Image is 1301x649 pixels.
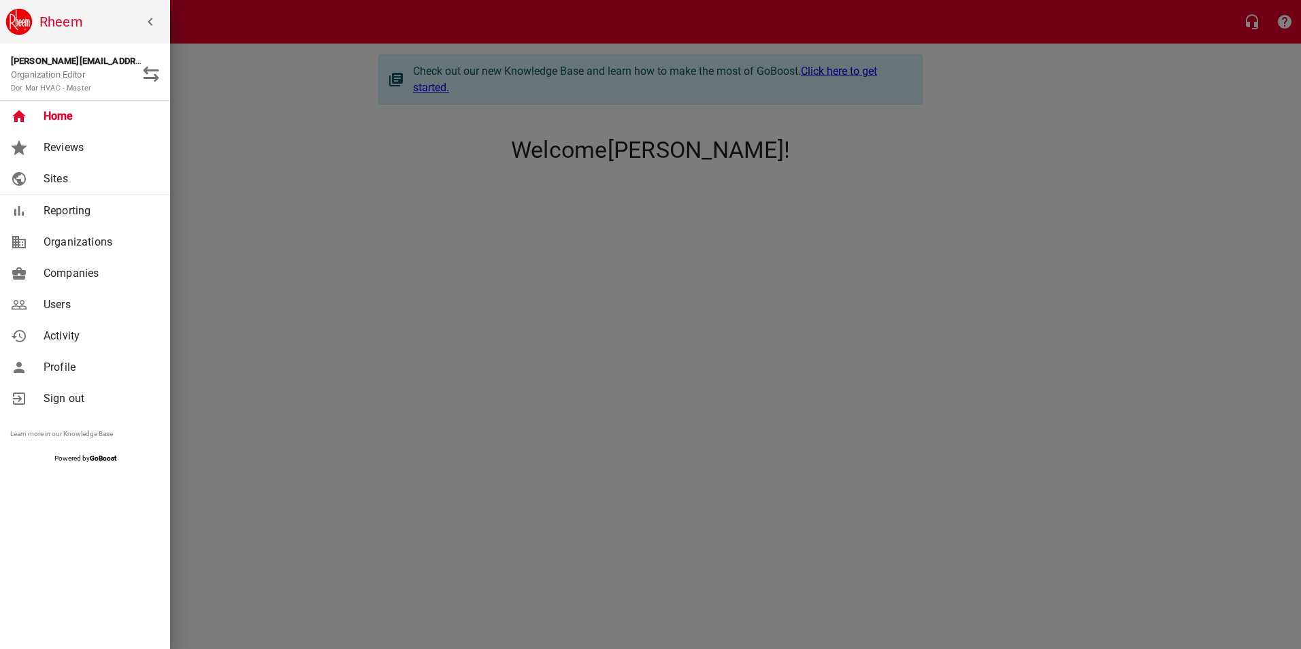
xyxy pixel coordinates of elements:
[44,139,154,156] span: Reviews
[11,84,91,93] small: Dor Mar HVAC - Master
[44,390,154,407] span: Sign out
[44,328,154,344] span: Activity
[44,108,154,124] span: Home
[44,234,154,250] span: Organizations
[5,8,33,35] img: rheem.png
[10,430,113,437] a: Learn more in our Knowledge Base
[44,171,154,187] span: Sites
[39,11,165,33] h6: Rheem
[11,69,91,93] span: Organization Editor
[44,359,154,376] span: Profile
[54,454,116,462] span: Powered by
[44,297,154,313] span: Users
[135,58,167,90] button: Switch Role
[44,203,154,219] span: Reporting
[90,454,116,462] strong: GoBoost
[11,56,292,66] strong: [PERSON_NAME][EMAIL_ADDRESS][PERSON_NAME][DOMAIN_NAME]
[44,265,154,282] span: Companies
